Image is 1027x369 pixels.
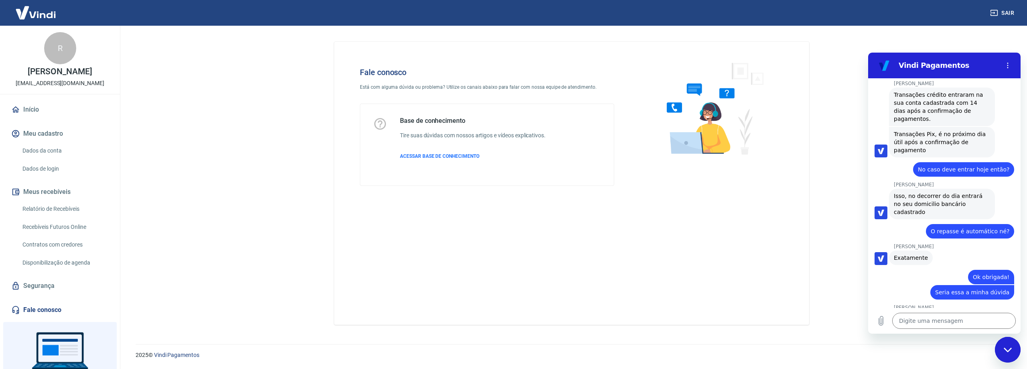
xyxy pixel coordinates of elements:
a: Disponibilização de agenda [19,255,110,271]
h6: Tire suas dúvidas com nossos artigos e vídeos explicativos. [400,131,546,140]
button: Meus recebíveis [10,183,110,201]
iframe: Botão para iniciar a janela de mensagens, 2 mensagens não lidas [995,337,1021,363]
button: Sair [988,6,1017,20]
p: [PERSON_NAME] [28,67,92,76]
h4: Fale conosco [360,67,614,77]
button: Meu cadastro [10,125,110,143]
a: Dados de login [19,161,110,177]
p: 2025 © [136,351,1008,359]
a: Segurança [10,277,110,295]
a: Contratos com credores [19,236,110,253]
p: [EMAIL_ADDRESS][DOMAIN_NAME] [16,79,104,88]
p: Está com alguma dúvida ou problema? Utilize os canais abaixo para falar com nossa equipe de atend... [360,84,614,91]
iframe: Janela de mensagens [868,53,1021,334]
h5: Base de conhecimento [400,117,546,125]
span: ACESSAR BASE DE CONHECIMENTO [400,153,479,159]
img: Fale conosco [651,55,773,162]
a: ACESSAR BASE DE CONHECIMENTO [400,153,546,160]
a: Início [10,101,110,118]
div: R [44,32,76,64]
a: Vindi Pagamentos [154,352,199,358]
img: Vindi [10,0,62,25]
a: Relatório de Recebíveis [19,201,110,217]
a: Recebíveis Futuros Online [19,219,110,235]
a: Dados da conta [19,143,110,159]
a: Fale conosco [10,301,110,319]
